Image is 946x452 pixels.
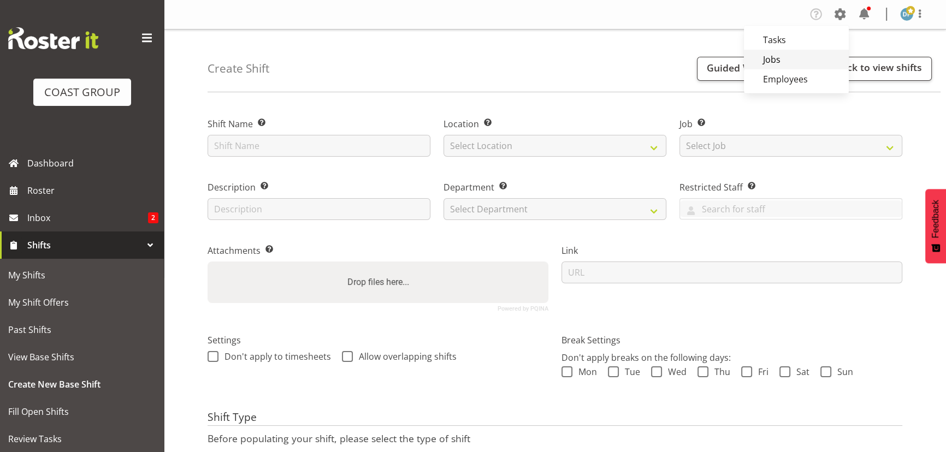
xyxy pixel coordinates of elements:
span: Shifts [27,237,142,253]
span: My Shift Offers [8,294,156,311]
span: Fri [752,366,768,377]
span: Fill Open Shifts [8,403,156,420]
a: Back to view shifts [825,57,932,81]
label: Shift Name [208,117,430,130]
input: Shift Name [208,135,430,157]
div: COAST GROUP [44,84,120,100]
img: Rosterit website logo [8,27,98,49]
span: Review Tasks [8,431,156,447]
a: Past Shifts [3,316,161,343]
a: Powered by PQINA [498,306,548,311]
button: Guided Walkthrough [697,57,814,81]
span: My Shifts [8,267,156,283]
label: Drop files here... [343,271,413,293]
h4: Create Shift [208,62,269,75]
p: Don't apply breaks on the following days: [561,351,902,364]
label: Job [679,117,902,130]
span: Mon [572,366,597,377]
a: View Base Shifts [3,343,161,371]
img: david-forte1134.jpg [900,8,913,21]
span: Create New Base Shift [8,376,156,392]
span: Dashboard [27,155,158,171]
span: 2 [148,212,158,223]
span: Past Shifts [8,322,156,338]
h4: Shift Type [208,411,902,426]
label: Link [561,244,902,257]
a: Tasks [744,30,849,50]
span: Sat [790,366,809,377]
span: View Base Shifts [8,349,156,365]
span: Feedback [931,200,941,238]
span: Allow overlapping shifts [353,351,457,362]
a: Fill Open Shifts [3,398,161,425]
a: My Shifts [3,261,161,289]
span: Don't apply to timesheets [218,351,331,362]
span: Sun [831,366,853,377]
span: Roster [27,182,158,199]
label: Location [444,117,666,130]
input: URL [561,261,902,283]
input: Description [208,198,430,220]
button: Feedback - Show survey [925,189,946,263]
a: Employees [744,69,849,89]
label: Restricted Staff [679,181,902,194]
span: Guided Walkthrough [707,61,803,74]
input: Search for staff [680,200,902,217]
span: Tue [619,366,640,377]
label: Attachments [208,244,548,257]
span: Inbox [27,210,148,226]
p: Before populating your shift, please select the type of shift [208,432,902,444]
a: Jobs [744,50,849,69]
span: Wed [662,366,687,377]
label: Department [444,181,666,194]
label: Break Settings [561,334,902,347]
span: Thu [708,366,730,377]
label: Description [208,181,430,194]
a: My Shift Offers [3,289,161,316]
label: Settings [208,334,548,347]
a: Create New Base Shift [3,371,161,398]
